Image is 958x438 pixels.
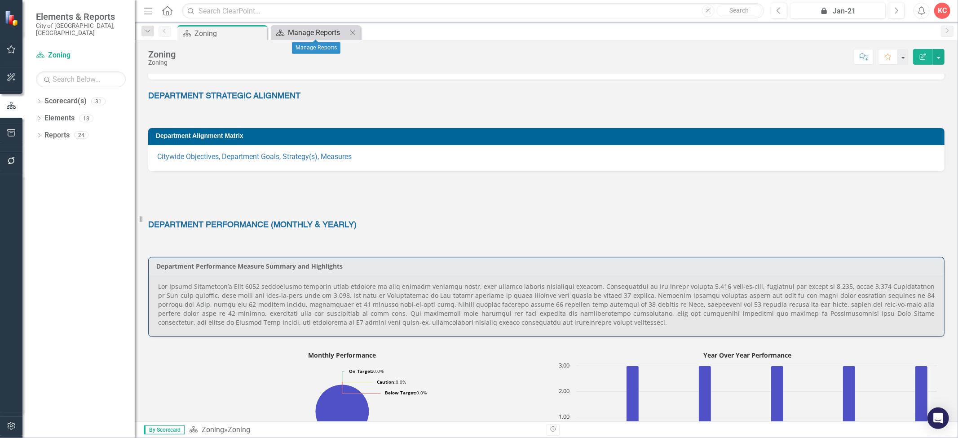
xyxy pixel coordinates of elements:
[717,4,762,17] button: Search
[934,3,950,19] button: KC
[729,7,749,14] span: Search
[202,425,224,434] a: Zoning
[703,351,791,359] text: Year Over Year Performance
[156,263,940,270] h3: Department Performance Measure Summary and Highlights
[559,412,570,420] text: 1.00
[273,27,347,38] a: Manage Reports
[377,379,406,385] text: 0.0%
[349,368,384,374] text: 0.0%
[79,115,93,122] div: 18
[790,3,886,19] button: Jan-21
[309,351,376,359] text: Monthly Performance
[91,97,106,105] div: 31
[559,361,570,369] text: 3.00
[144,425,185,434] span: By Scorecard
[148,59,176,66] div: Zoning
[44,130,70,141] a: Reports
[385,389,416,396] tspan: Below Target:
[44,113,75,124] a: Elements
[36,71,126,87] input: Search Below...
[182,3,764,19] input: Search ClearPoint...
[157,152,352,161] a: Citywide Objectives, Department Goals, Strategy(s), Measures
[793,6,883,17] div: Jan-21
[148,92,300,100] span: DEPARTMENT STRATEGIC ALIGNMENT
[292,42,340,54] div: Manage Reports
[36,11,126,22] span: Elements & Reports
[148,49,176,59] div: Zoning
[559,387,570,395] text: 2.00
[927,407,949,429] div: Open Intercom Messenger
[36,22,126,37] small: City of [GEOGRAPHIC_DATA], [GEOGRAPHIC_DATA]
[148,221,357,229] strong: DEPARTMENT PERFORMANCE (MONTHLY & YEARLY)
[4,10,20,26] img: ClearPoint Strategy
[194,28,265,39] div: Zoning
[189,425,540,435] div: »
[377,379,396,385] tspan: Caution:
[288,27,347,38] div: Manage Reports
[158,282,935,327] p: Lor Ipsumd Sitametcon’a Elit 6052 seddoeiusmo temporin utlab etdolore ma aliq enimadm veniamqu no...
[385,389,427,396] text: 0.0%
[44,96,87,106] a: Scorecard(s)
[156,133,940,139] h3: Department Alignment Matrix
[74,132,88,139] div: 24
[36,50,126,61] a: Zoning
[349,368,373,374] tspan: On Target:
[228,425,250,434] div: Zoning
